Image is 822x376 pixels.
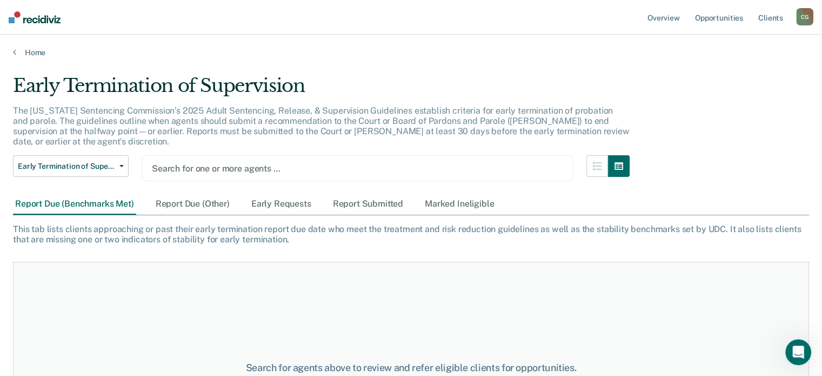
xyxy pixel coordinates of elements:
[13,48,809,57] a: Home
[13,75,630,105] div: Early Termination of Supervision
[331,194,405,214] div: Report Submitted
[13,105,629,147] p: The [US_STATE] Sentencing Commission’s 2025 Adult Sentencing, Release, & Supervision Guidelines e...
[796,8,813,25] div: C G
[785,339,811,365] iframe: Intercom live chat
[153,194,232,214] div: Report Due (Other)
[13,194,136,214] div: Report Due (Benchmarks Met)
[13,155,129,177] button: Early Termination of Supervision
[212,362,610,374] div: Search for agents above to review and refer eligible clients for opportunities.
[13,224,809,245] div: This tab lists clients approaching or past their early termination report due date who meet the t...
[796,8,813,25] button: CG
[249,194,313,214] div: Early Requests
[18,162,115,171] span: Early Termination of Supervision
[9,11,61,23] img: Recidiviz
[423,194,496,214] div: Marked Ineligible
